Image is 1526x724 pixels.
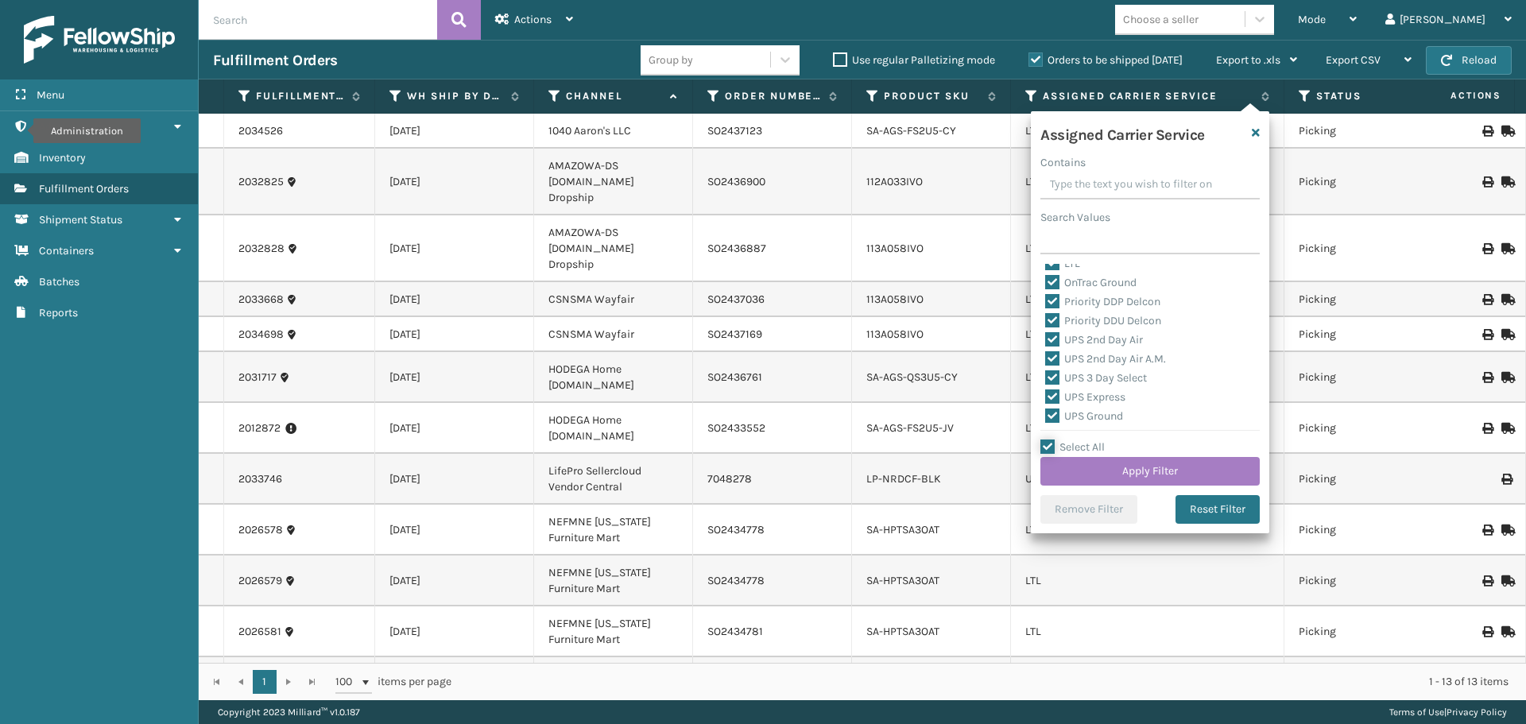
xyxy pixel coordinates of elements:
[1284,657,1443,708] td: Picking
[1011,215,1284,282] td: LTL
[866,472,941,486] a: LP-NRDCF-BLK
[375,606,534,657] td: [DATE]
[693,114,852,149] td: SO2437123
[1011,282,1284,317] td: LTL
[866,370,958,384] a: SA-AGS-QS3U5-CY
[1501,575,1511,587] i: Mark as Shipped
[1501,329,1511,340] i: Mark as Shipped
[1028,53,1183,67] label: Orders to be shipped [DATE]
[866,625,939,638] a: SA-HPTSA3OAT
[1011,352,1284,403] td: LTL
[24,16,175,64] img: logo
[693,556,852,606] td: SO2434778
[1447,707,1507,718] a: Privacy Policy
[1040,440,1105,454] label: Select All
[693,505,852,556] td: SO2434778
[1011,114,1284,149] td: LTL
[39,120,114,134] span: Administration
[866,421,954,435] a: SA-AGS-FS2U5-JV
[335,670,451,694] span: items per page
[1045,257,1080,270] label: LTL
[1284,505,1443,556] td: Picking
[1011,317,1284,352] td: LTL
[1011,149,1284,215] td: LTL
[375,556,534,606] td: [DATE]
[375,505,534,556] td: [DATE]
[375,282,534,317] td: [DATE]
[833,53,995,67] label: Use regular Palletizing mode
[1011,657,1284,708] td: LTL
[1045,371,1147,385] label: UPS 3 Day Select
[1011,403,1284,454] td: LTL
[37,88,64,102] span: Menu
[1045,314,1161,327] label: Priority DDU Delcon
[1482,423,1492,434] i: Print BOL
[1501,243,1511,254] i: Mark as Shipped
[218,700,360,724] p: Copyright 2023 Milliard™ v 1.0.187
[534,149,693,215] td: AMAZOWA-DS [DOMAIN_NAME] Dropship
[1040,121,1205,145] h4: Assigned Carrier Service
[693,317,852,352] td: SO2437169
[534,215,693,282] td: AMAZOWA-DS [DOMAIN_NAME] Dropship
[238,522,283,538] a: 2026578
[1400,83,1511,109] span: Actions
[1040,154,1086,171] label: Contains
[1284,556,1443,606] td: Picking
[1045,333,1143,347] label: UPS 2nd Day Air
[566,89,662,103] label: Channel
[534,606,693,657] td: NEFMNE [US_STATE] Furniture Mart
[884,89,980,103] label: Product SKU
[866,292,924,306] a: 113A058IVO
[693,657,852,708] td: SO2434778
[1501,126,1511,137] i: Mark as Shipped
[375,454,534,505] td: [DATE]
[1216,53,1280,67] span: Export to .xls
[1501,474,1511,485] i: Print Label
[1040,171,1260,199] input: Type the text you wish to filter on
[866,175,923,188] a: 112A033IVO
[1040,457,1260,486] button: Apply Filter
[39,151,86,165] span: Inventory
[1045,295,1160,308] label: Priority DDP Delcon
[693,215,852,282] td: SO2436887
[1175,495,1260,524] button: Reset Filter
[1045,390,1125,404] label: UPS Express
[866,523,939,536] a: SA-HPTSA3OAT
[1501,372,1511,383] i: Mark as Shipped
[238,420,281,436] a: 2012872
[866,124,956,137] a: SA-AGS-FS2U5-CY
[1482,294,1492,305] i: Print BOL
[1482,575,1492,587] i: Print BOL
[693,403,852,454] td: SO2433552
[1045,352,1166,366] label: UPS 2nd Day Air A.M.
[238,174,284,190] a: 2032825
[534,317,693,352] td: CSNSMA Wayfair
[375,149,534,215] td: [DATE]
[474,674,1509,690] div: 1 - 13 of 13 items
[1011,454,1284,505] td: USPS Parcel SELECT
[1045,409,1123,423] label: UPS Ground
[1501,176,1511,188] i: Mark as Shipped
[39,306,78,319] span: Reports
[1482,126,1492,137] i: Print BOL
[375,317,534,352] td: [DATE]
[693,149,852,215] td: SO2436900
[534,352,693,403] td: HODEGA Home [DOMAIN_NAME]
[693,606,852,657] td: SO2434781
[1284,606,1443,657] td: Picking
[1298,13,1326,26] span: Mode
[534,282,693,317] td: CSNSMA Wayfair
[256,89,344,103] label: Fulfillment Order Id
[1284,149,1443,215] td: Picking
[375,352,534,403] td: [DATE]
[1284,215,1443,282] td: Picking
[534,114,693,149] td: 1040 Aaron's LLC
[693,454,852,505] td: 7048278
[375,114,534,149] td: [DATE]
[1316,89,1412,103] label: Status
[1045,276,1137,289] label: OnTrac Ground
[335,674,359,690] span: 100
[1426,46,1512,75] button: Reload
[238,292,284,308] a: 2033668
[1284,403,1443,454] td: Picking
